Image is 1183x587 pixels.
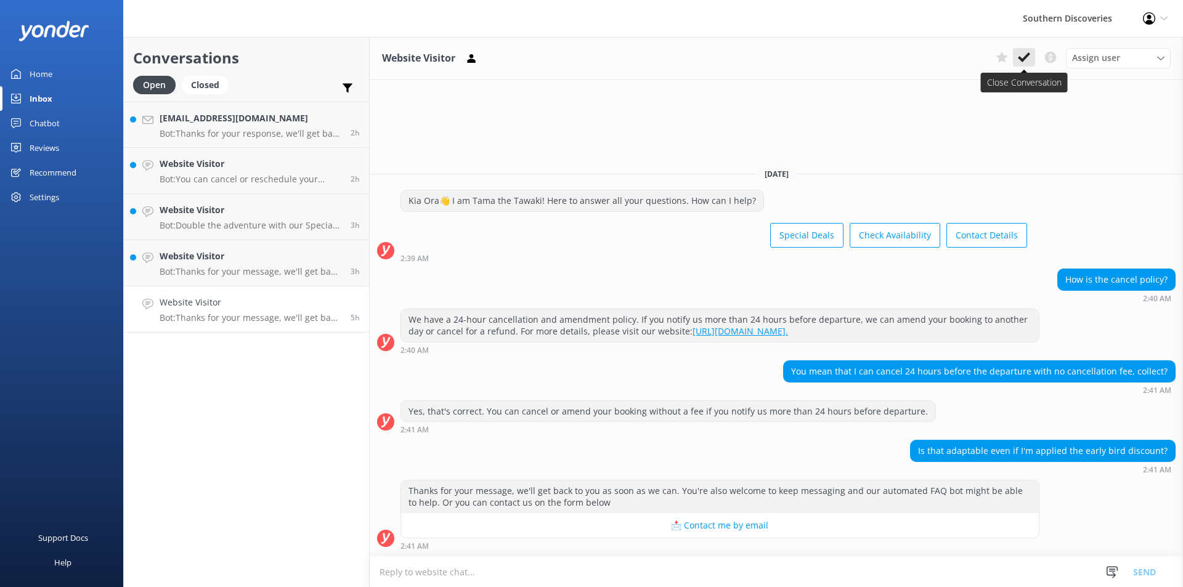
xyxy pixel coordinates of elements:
[850,223,940,248] button: Check Availability
[784,361,1175,382] div: You mean that I can cancel 24 hours before the departure with no cancellation fee, collect?
[30,111,60,136] div: Chatbot
[124,240,369,286] a: Website VisitorBot:Thanks for your message, we'll get back to you as soon as we can. You're also ...
[400,426,429,434] strong: 2:41 AM
[401,309,1039,342] div: We have a 24-hour cancellation and amendment policy. If you notify us more than 24 hours before d...
[160,157,341,171] h4: Website Visitor
[1058,269,1175,290] div: How is the cancel policy?
[400,346,1039,354] div: Oct 09 2025 02:40am (UTC +13:00) Pacific/Auckland
[30,136,59,160] div: Reviews
[400,425,936,434] div: Oct 09 2025 02:41am (UTC +13:00) Pacific/Auckland
[946,223,1027,248] button: Contact Details
[18,21,89,41] img: yonder-white-logo.png
[770,223,844,248] button: Special Deals
[124,194,369,240] a: Website VisitorBot:Double the adventure with our Special Deals! Visit [URL][DOMAIN_NAME].3h
[133,78,182,91] a: Open
[133,46,360,70] h2: Conversations
[160,312,341,323] p: Bot: Thanks for your message, we'll get back to you as soon as we can. You're also welcome to kee...
[382,51,455,67] h3: Website Visitor
[1143,295,1171,302] strong: 2:40 AM
[30,160,76,185] div: Recommend
[400,347,429,354] strong: 2:40 AM
[30,185,59,209] div: Settings
[400,541,1039,550] div: Oct 09 2025 02:41am (UTC +13:00) Pacific/Auckland
[400,543,429,550] strong: 2:41 AM
[351,266,360,277] span: Oct 09 2025 03:55am (UTC +13:00) Pacific/Auckland
[30,86,52,111] div: Inbox
[351,128,360,138] span: Oct 09 2025 05:51am (UTC +13:00) Pacific/Auckland
[693,325,788,337] a: [URL][DOMAIN_NAME].
[182,78,235,91] a: Closed
[124,286,369,333] a: Website VisitorBot:Thanks for your message, we'll get back to you as soon as we can. You're also ...
[351,220,360,230] span: Oct 09 2025 04:20am (UTC +13:00) Pacific/Auckland
[160,128,341,139] p: Bot: Thanks for your response, we'll get back to you as soon as we can during opening hours.
[124,148,369,194] a: Website VisitorBot:You can cancel or reschedule your booking as long as you notify us more than 2...
[351,174,360,184] span: Oct 09 2025 05:46am (UTC +13:00) Pacific/Auckland
[1066,48,1171,68] div: Assign User
[124,102,369,148] a: [EMAIL_ADDRESS][DOMAIN_NAME]Bot:Thanks for your response, we'll get back to you as soon as we can...
[1143,466,1171,474] strong: 2:41 AM
[30,62,52,86] div: Home
[160,203,341,217] h4: Website Visitor
[1057,294,1176,302] div: Oct 09 2025 02:40am (UTC +13:00) Pacific/Auckland
[910,465,1176,474] div: Oct 09 2025 02:41am (UTC +13:00) Pacific/Auckland
[911,440,1175,461] div: Is that adaptable even if I'm applied the early bird discount?
[401,190,763,211] div: Kia Ora👋 I am Tama the Tawaki! Here to answer all your questions. How can I help?
[351,312,360,323] span: Oct 09 2025 02:41am (UTC +13:00) Pacific/Auckland
[1072,51,1120,65] span: Assign user
[401,480,1039,513] div: Thanks for your message, we'll get back to you as soon as we can. You're also welcome to keep mes...
[401,513,1039,538] button: 📩 Contact me by email
[400,255,429,262] strong: 2:39 AM
[54,550,71,575] div: Help
[757,169,796,179] span: [DATE]
[783,386,1176,394] div: Oct 09 2025 02:41am (UTC +13:00) Pacific/Auckland
[401,401,935,422] div: Yes, that's correct. You can cancel or amend your booking without a fee if you notify us more tha...
[160,111,341,125] h4: [EMAIL_ADDRESS][DOMAIN_NAME]
[133,76,176,94] div: Open
[160,296,341,309] h4: Website Visitor
[160,174,341,185] p: Bot: You can cancel or reschedule your booking as long as you notify us more than 24 hours before...
[1143,387,1171,394] strong: 2:41 AM
[38,525,88,550] div: Support Docs
[182,76,229,94] div: Closed
[400,254,1027,262] div: Oct 09 2025 02:39am (UTC +13:00) Pacific/Auckland
[160,266,341,277] p: Bot: Thanks for your message, we'll get back to you as soon as we can. You're also welcome to kee...
[160,220,341,231] p: Bot: Double the adventure with our Special Deals! Visit [URL][DOMAIN_NAME].
[160,249,341,263] h4: Website Visitor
